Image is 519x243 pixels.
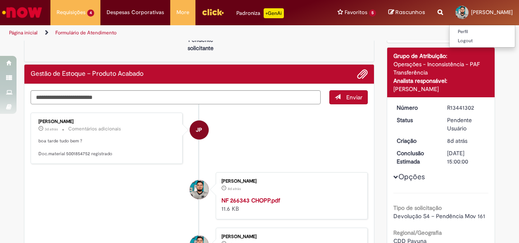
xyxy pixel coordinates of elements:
div: [DATE] 15:00:00 [447,149,486,166]
dt: Número [390,103,441,112]
dt: Status [390,116,441,124]
div: R13441302 [447,103,486,112]
span: 3d atrás [45,127,58,132]
div: Daniel Gigot De Sousa [190,180,209,199]
div: Pendente Usuário [447,116,486,132]
p: Pendente solicitante [181,36,221,52]
div: Grupo de Atribuição: [393,52,489,60]
div: Operações - Inconsistência - PAF Transferência [393,60,489,77]
p: boa tarde tudo bem ? Doc.material 5001854752 registrado [38,138,176,157]
img: click_logo_yellow_360x200.png [202,6,224,18]
span: 8d atrás [447,137,467,144]
div: 22/08/2025 18:58:52 [447,137,486,145]
div: Analista responsável: [393,77,489,85]
span: 8d atrás [228,186,241,191]
time: 22/08/2025 18:56:39 [228,186,241,191]
div: [PERSON_NAME] [38,119,176,124]
span: Enviar [346,94,362,101]
span: JP [196,120,202,140]
span: Rascunhos [395,8,425,16]
b: Regional/Geografia [393,229,442,236]
div: Padroniza [236,8,284,18]
div: [PERSON_NAME] [221,234,359,239]
time: 27/08/2025 16:13:53 [45,127,58,132]
span: Favoritos [345,8,367,17]
div: 11.6 KB [221,196,359,213]
p: +GenAi [264,8,284,18]
button: Enviar [329,90,368,104]
h2: Gestão de Estoque – Produto Acabado Histórico de tíquete [31,70,143,78]
span: Requisições [57,8,86,17]
ul: Trilhas de página [6,25,340,41]
span: [PERSON_NAME] [471,9,513,16]
span: More [176,8,189,17]
button: Adicionar anexos [357,69,368,79]
dt: Conclusão Estimada [390,149,441,166]
b: Tipo de solicitação [393,204,442,212]
img: ServiceNow [1,4,43,21]
span: Devolução S4 – Pendência Mov 161 [393,212,485,220]
span: 5 [369,10,376,17]
a: Formulário de Atendimento [55,29,117,36]
textarea: Digite sua mensagem aqui... [31,90,321,104]
a: Rascunhos [388,9,425,17]
dt: Criação [390,137,441,145]
a: NF 266343 CHOPP.pdf [221,197,280,204]
div: [PERSON_NAME] [393,85,489,93]
div: [PERSON_NAME] [221,179,359,184]
div: Jose Pereira [190,120,209,140]
span: 4 [87,10,94,17]
small: Comentários adicionais [68,125,121,132]
a: Página inicial [9,29,38,36]
a: Perfil [450,27,515,36]
a: Logout [450,36,515,46]
span: Despesas Corporativas [107,8,164,17]
time: 22/08/2025 18:58:52 [447,137,467,144]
